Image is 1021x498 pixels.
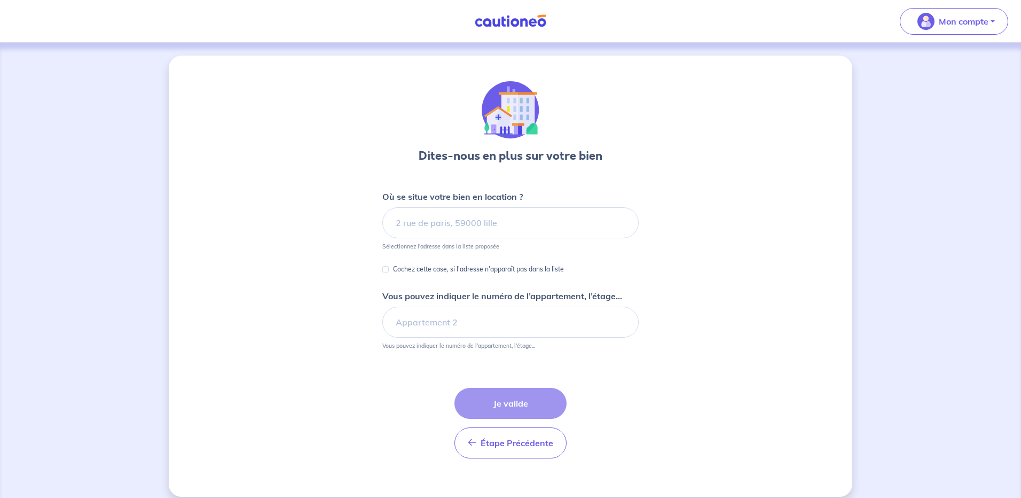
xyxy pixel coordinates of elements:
[481,438,553,448] span: Étape Précédente
[382,307,639,338] input: Appartement 2
[470,14,551,28] img: Cautioneo
[382,243,499,250] p: Sélectionnez l'adresse dans la liste proposée
[454,427,567,458] button: Étape Précédente
[917,13,934,30] img: illu_account_valid_menu.svg
[382,207,639,238] input: 2 rue de paris, 59000 lille
[482,81,539,139] img: illu_houses.svg
[382,290,622,302] p: Vous pouvez indiquer le numéro de l’appartement, l’étage...
[419,147,602,165] h3: Dites-nous en plus sur votre bien
[939,15,988,28] p: Mon compte
[382,190,523,203] p: Où se situe votre bien en location ?
[382,342,535,349] p: Vous pouvez indiquer le numéro de l’appartement, l’étage...
[393,263,564,276] p: Cochez cette case, si l'adresse n'apparaît pas dans la liste
[900,8,1008,35] button: illu_account_valid_menu.svgMon compte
